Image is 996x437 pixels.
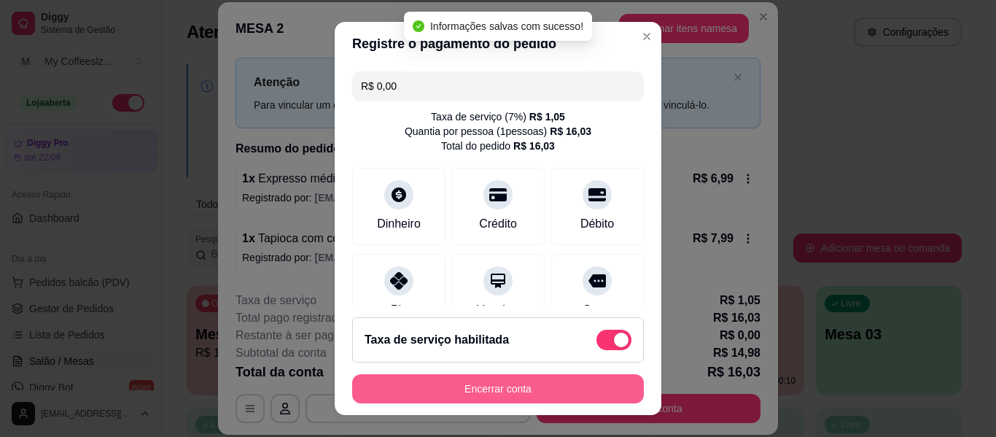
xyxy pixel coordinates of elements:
[352,374,644,403] button: Encerrar conta
[583,301,612,319] div: Outro
[413,20,424,32] span: check-circle
[391,301,407,319] div: Pix
[405,124,591,139] div: Quantia por pessoa ( 1 pessoas)
[365,331,509,349] h2: Taxa de serviço habilitada
[479,215,517,233] div: Crédito
[635,25,658,48] button: Close
[477,301,520,319] div: Voucher
[335,22,661,66] header: Registre o pagamento do pedido
[550,124,591,139] div: R$ 16,03
[377,215,421,233] div: Dinheiro
[361,71,635,101] input: Ex.: hambúrguer de cordeiro
[430,20,583,32] span: Informações salvas com sucesso!
[529,109,565,124] div: R$ 1,05
[441,139,555,153] div: Total do pedido
[580,215,614,233] div: Débito
[431,109,565,124] div: Taxa de serviço ( 7 %)
[513,139,555,153] div: R$ 16,03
